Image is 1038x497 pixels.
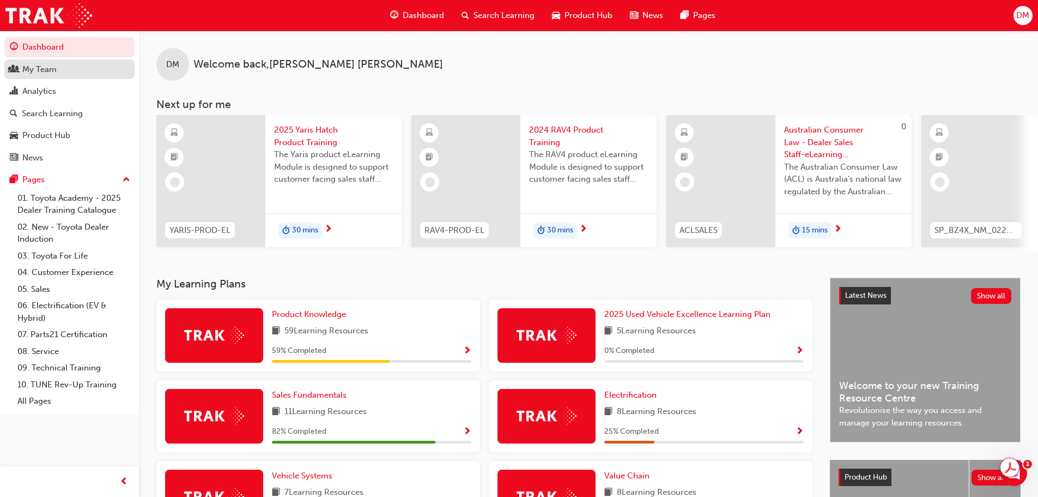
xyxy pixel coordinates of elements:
[10,153,18,163] span: news-icon
[784,161,903,198] span: The Australian Consumer Law (ACL) is Australia's national law regulated by the Australian Competi...
[621,4,672,27] a: news-iconNews
[1016,9,1029,22] span: DM
[139,98,1038,111] h3: Next up for me
[272,308,350,321] a: Product Knowledge
[272,325,280,338] span: book-icon
[22,63,57,76] div: My Team
[284,405,367,419] span: 11 Learning Resources
[272,426,326,438] span: 82 % Completed
[13,343,135,360] a: 08. Service
[272,309,346,319] span: Product Knowledge
[617,405,696,419] span: 8 Learning Resources
[517,327,576,344] img: Trak
[13,248,135,265] a: 03. Toyota For Life
[474,9,535,22] span: Search Learning
[13,393,135,410] a: All Pages
[10,87,18,97] span: chart-icon
[284,325,368,338] span: 59 Learning Resources
[171,151,178,165] span: booktick-icon
[784,124,903,161] span: Australian Consumer Law - Dealer Sales Staff-eLearning module
[604,470,654,482] a: Value Chain
[4,35,135,170] button: DashboardMy TeamAnalyticsSearch LearningProduct HubNews
[845,472,887,482] span: Product Hub
[4,170,135,190] button: Pages
[10,43,18,52] span: guage-icon
[552,9,560,22] span: car-icon
[4,59,135,80] a: My Team
[274,124,393,148] span: 2025 Yaris Hatch Product Training
[463,425,471,439] button: Show Progress
[463,344,471,358] button: Show Progress
[193,58,443,71] span: Welcome back , [PERSON_NAME] [PERSON_NAME]
[184,408,244,424] img: Trak
[529,148,648,185] span: The RAV4 product eLearning Module is designed to support customer facing sales staff with introdu...
[839,404,1011,429] span: Revolutionise the way you access and manage your learning resources.
[517,408,576,424] img: Trak
[672,4,724,27] a: pages-iconPages
[13,190,135,219] a: 01. Toyota Academy - 2025 Dealer Training Catalogue
[971,288,1012,304] button: Show all
[13,376,135,393] a: 10. TUNE Rev-Up Training
[839,380,1011,404] span: Welcome to your new Training Resource Centre
[796,427,804,437] span: Show Progress
[22,173,45,186] div: Pages
[604,309,770,319] span: 2025 Used Vehicle Excellence Learning Plan
[4,81,135,101] a: Analytics
[411,115,657,247] a: RAV4-PROD-EL2024 RAV4 Product TrainingThe RAV4 product eLearning Module is designed to support cu...
[184,327,244,344] img: Trak
[681,9,689,22] span: pages-icon
[13,297,135,326] a: 06. Electrification (EV & Hybrid)
[425,177,435,187] span: learningRecordVerb_NONE-icon
[426,126,433,140] span: learningResourceType_ELEARNING-icon
[604,405,612,419] span: book-icon
[935,177,945,187] span: learningRecordVerb_NONE-icon
[839,287,1011,304] a: Latest NewsShow all
[426,151,433,165] span: booktick-icon
[4,104,135,124] a: Search Learning
[839,469,1012,486] a: Product HubShow all
[604,426,659,438] span: 25 % Completed
[5,3,92,28] img: Trak
[381,4,453,27] a: guage-iconDashboard
[4,37,135,57] a: Dashboard
[156,115,402,247] a: YARIS-PROD-EL2025 Yaris Hatch Product TrainingThe Yaris product eLearning Module is designed to s...
[604,345,654,357] span: 0 % Completed
[22,129,70,142] div: Product Hub
[13,360,135,376] a: 09. Technical Training
[282,224,290,238] span: duration-icon
[936,151,943,165] span: booktick-icon
[4,148,135,168] a: News
[680,177,690,187] span: learningRecordVerb_NONE-icon
[834,225,842,235] span: next-icon
[272,470,337,482] a: Vehicle Systems
[936,126,943,140] span: learningResourceType_ELEARNING-icon
[604,389,661,402] a: Electrification
[579,225,587,235] span: next-icon
[617,325,696,338] span: 5 Learning Resources
[463,427,471,437] span: Show Progress
[10,131,18,141] span: car-icon
[666,115,912,247] a: 0ACLSALESAustralian Consumer Law - Dealer Sales Staff-eLearning moduleThe Australian Consumer Law...
[13,281,135,298] a: 05. Sales
[22,85,56,98] div: Analytics
[13,219,135,248] a: 02. New - Toyota Dealer Induction
[4,125,135,146] a: Product Hub
[604,325,612,338] span: book-icon
[13,326,135,343] a: 07. Parts21 Certification
[13,264,135,281] a: 04. Customer Experience
[604,390,657,400] span: Electrification
[792,224,800,238] span: duration-icon
[537,224,545,238] span: duration-icon
[830,278,1021,442] a: Latest NewsShow allWelcome to your new Training Resource CentreRevolutionise the way you access a...
[934,224,1017,237] span: SP_BZ4X_NM_0224_EL01
[10,65,18,75] span: people-icon
[547,224,573,237] span: 30 mins
[170,177,180,187] span: learningRecordVerb_NONE-icon
[403,9,444,22] span: Dashboard
[22,152,43,164] div: News
[529,124,648,148] span: 2024 RAV4 Product Training
[796,346,804,356] span: Show Progress
[564,9,612,22] span: Product Hub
